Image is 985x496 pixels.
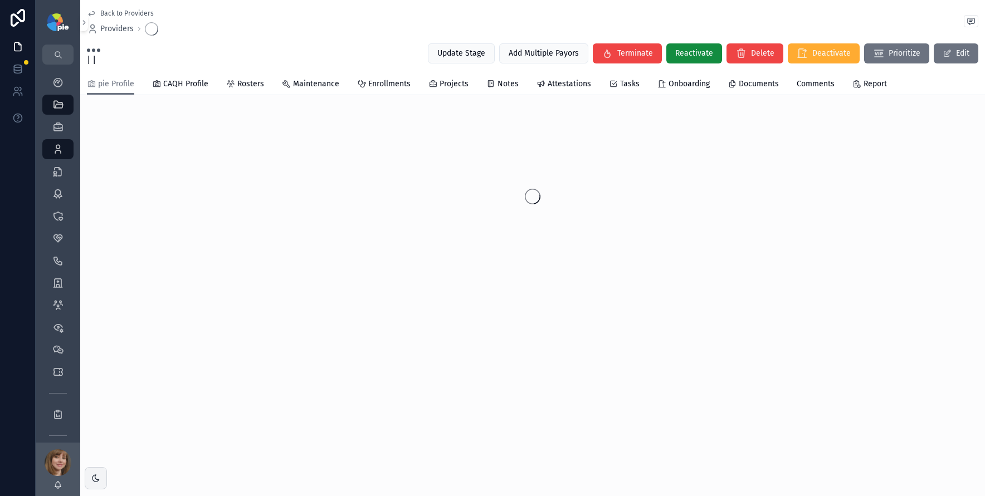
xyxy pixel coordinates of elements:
[428,43,495,63] button: Update Stage
[669,78,710,90] span: Onboarding
[934,43,978,63] button: Edit
[728,74,779,96] a: Documents
[593,43,662,63] button: Terminate
[152,74,208,96] a: CAQH Profile
[498,78,519,90] span: Notes
[666,43,722,63] button: Reactivate
[675,48,713,59] span: Reactivate
[36,65,80,443] div: scrollable content
[100,23,134,35] span: Providers
[293,78,339,90] span: Maintenance
[617,48,653,59] span: Terminate
[751,48,774,59] span: Delete
[797,74,835,96] a: Comments
[282,74,339,96] a: Maintenance
[368,78,411,90] span: Enrollments
[428,74,469,96] a: Projects
[440,78,469,90] span: Projects
[812,48,851,59] span: Deactivate
[499,43,588,63] button: Add Multiple Payors
[788,43,860,63] button: Deactivate
[87,9,154,18] a: Back to Providers
[47,13,69,31] img: App logo
[537,74,591,96] a: Attestations
[237,78,264,90] span: Rosters
[163,78,208,90] span: CAQH Profile
[548,78,591,90] span: Attestations
[609,74,640,96] a: Tasks
[657,74,710,96] a: Onboarding
[509,48,579,59] span: Add Multiple Payors
[739,78,779,90] span: Documents
[437,48,485,59] span: Update Stage
[889,48,920,59] span: Prioritize
[226,74,264,96] a: Rosters
[797,78,835,90] span: Comments
[864,78,887,90] span: Report
[620,78,640,90] span: Tasks
[864,43,929,63] button: Prioritize
[852,74,887,96] a: Report
[87,74,134,95] a: pie Profile
[357,74,411,96] a: Enrollments
[87,53,100,67] span: | |
[486,74,519,96] a: Notes
[98,78,134,90] span: pie Profile
[100,9,154,18] span: Back to Providers
[87,23,134,35] a: Providers
[726,43,783,63] button: Delete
